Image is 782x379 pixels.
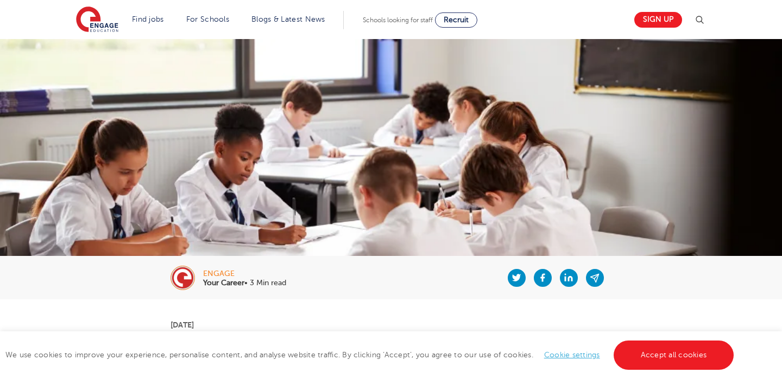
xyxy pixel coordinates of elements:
a: Find jobs [132,15,164,23]
a: Sign up [634,12,682,28]
b: Your Career [203,279,244,287]
p: [DATE] [171,321,612,329]
span: Schools looking for staff [363,16,433,24]
a: Accept all cookies [614,341,734,370]
span: We use cookies to improve your experience, personalise content, and analyse website traffic. By c... [5,351,736,359]
a: Cookie settings [544,351,600,359]
a: For Schools [186,15,229,23]
a: Recruit [435,12,477,28]
img: Engage Education [76,7,118,34]
a: Blogs & Latest News [251,15,325,23]
span: Recruit [444,16,469,24]
div: engage [203,270,286,278]
p: • 3 Min read [203,279,286,287]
